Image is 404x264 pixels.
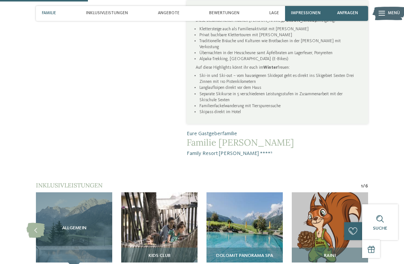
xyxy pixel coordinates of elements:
li: Alpaka-Trekking, [GEOGRAPHIC_DATA] (E-Bikes) [199,56,359,62]
span: Eure Gastgeberfamilie [187,130,368,137]
span: Kids Club [149,253,171,258]
span: Inklusivleistungen [86,11,128,16]
span: Familie [PERSON_NAME] [187,137,368,148]
span: Suche [373,226,387,231]
li: Privat buchbare Klettertouren mit [PERSON_NAME] [199,32,359,38]
li: Langlaufloipen direkt vor dem Haus [199,85,359,91]
span: Impressionen [291,11,321,16]
span: Dolomit Panorama SPA [216,253,273,258]
span: Family Resort [PERSON_NAME] ****ˢ [187,150,368,157]
span: / [363,183,365,190]
span: Inklusivleistungen [36,181,102,189]
span: Allgemein [62,226,86,231]
li: Ski-in und Ski-out – vom hauseigenen Skidepot geht es direkt ins Skigebiet Sexten Drei Zinnen mit... [199,73,359,85]
span: anfragen [337,11,358,16]
li: Traditionelle Bräuche und Kulturen wie Brotbacken in der [PERSON_NAME] mit Verkostung [199,38,359,50]
p: Auf diese Highlights könnt ihr euch im freuen: [196,65,359,71]
span: Familie [42,11,56,16]
span: 1 [361,183,363,190]
li: Skipass direkt im Hotel [199,109,359,115]
span: Lage [269,11,279,16]
span: Bewertungen [209,11,239,16]
li: Übernachten in der Heuscheune samt Äpfelbraten am Lagerfeuer, Ponyreiten [199,50,359,56]
li: Klettersteige auch als Familienaktivität mit [PERSON_NAME] [199,26,359,32]
span: Angebote [158,11,180,16]
li: Familienfackelwanderung mit Tierspurensuche [199,103,359,109]
span: RAINI [324,253,336,258]
span: 6 [365,183,368,190]
strong: Winter [263,65,278,70]
li: Separate Skikurse in 5 verschiedenen Leistungsstufen in Zusammenarbeit mit der Skischule Sexten [199,91,359,103]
